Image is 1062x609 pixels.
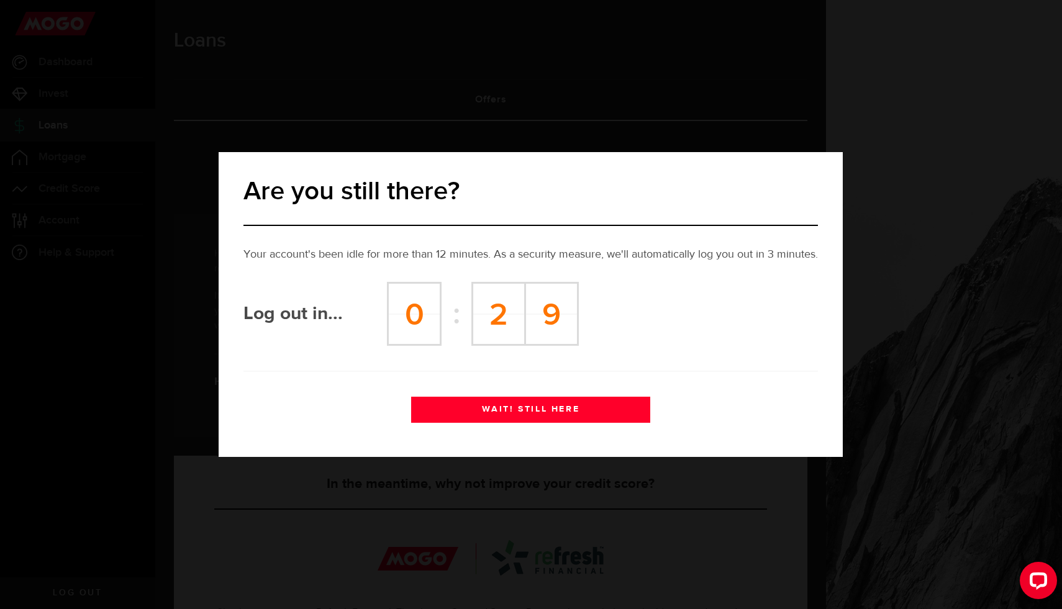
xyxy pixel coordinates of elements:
[525,283,578,345] td: 9
[243,307,387,322] h2: Log out in...
[441,283,473,345] td: :
[243,246,818,263] p: Your account's been idle for more than 12 minutes. As a security measure, we'll automatically log...
[243,176,818,208] h2: Are you still there?
[1010,557,1062,609] iframe: LiveChat chat widget
[411,397,650,423] button: WAIT! STILL HERE
[472,283,525,345] td: 2
[388,283,441,345] td: 0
